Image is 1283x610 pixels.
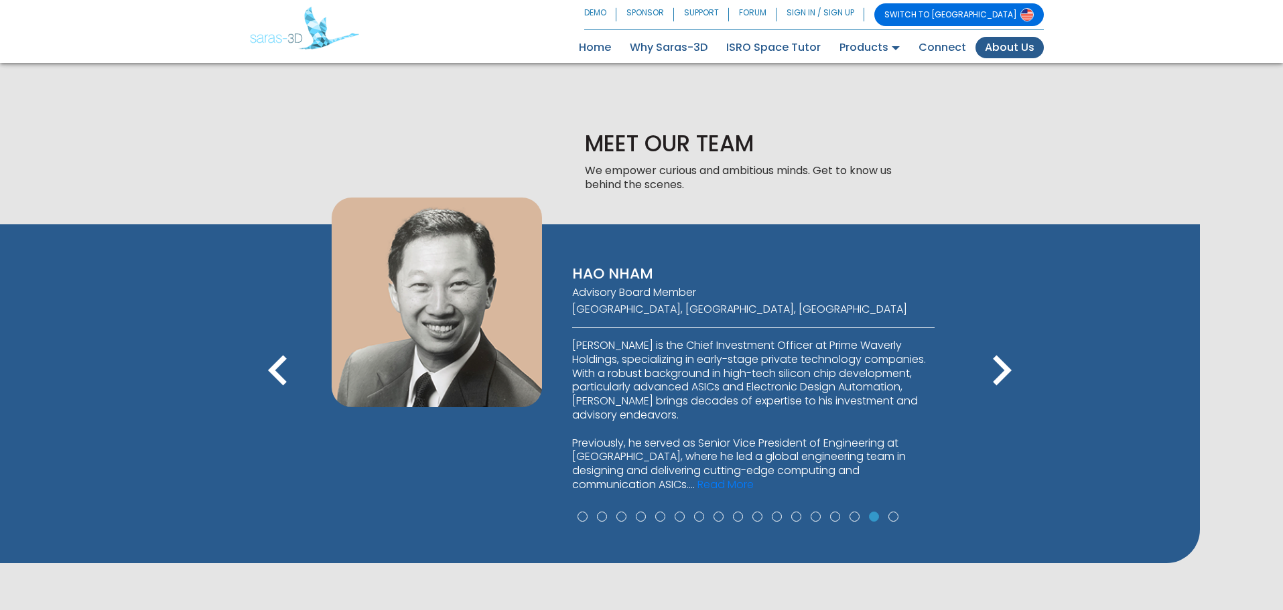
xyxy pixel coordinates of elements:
a: SUPPORT [674,3,729,26]
img: Switch to USA [1020,8,1034,21]
p: We empower curious and ambitious minds. Get to know us behind the scenes. [585,164,900,192]
a: Home [569,37,620,58]
i: keyboard_arrow_right [971,340,1032,400]
p: [PERSON_NAME] is the Chief Investment Officer at Prime Waverly Holdings, specializing in early-st... [572,339,935,492]
a: Why Saras-3D [620,37,717,58]
a: FORUM [729,3,776,26]
img: Hao Nham [332,198,541,407]
span: Previous [248,389,308,404]
a: SIGN IN / SIGN UP [776,3,864,26]
p: [GEOGRAPHIC_DATA], [GEOGRAPHIC_DATA], [GEOGRAPHIC_DATA] [572,303,935,317]
p: HAO NHAM [572,264,935,284]
a: Connect [909,37,975,58]
a: SWITCH TO [GEOGRAPHIC_DATA] [874,3,1044,26]
img: Saras 3D [250,7,359,50]
i: keyboard_arrow_left [248,340,308,400]
a: About Us [975,37,1044,58]
a: SPONSOR [616,3,674,26]
a: ISRO Space Tutor [717,37,830,58]
a: DEMO [584,3,616,26]
p: Advisory Board Member [572,286,935,300]
a: Read More [697,477,754,492]
span: ... [689,477,695,492]
span: Next [971,389,1032,404]
p: MEET OUR TEAM [585,130,900,159]
a: Products [830,37,909,58]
